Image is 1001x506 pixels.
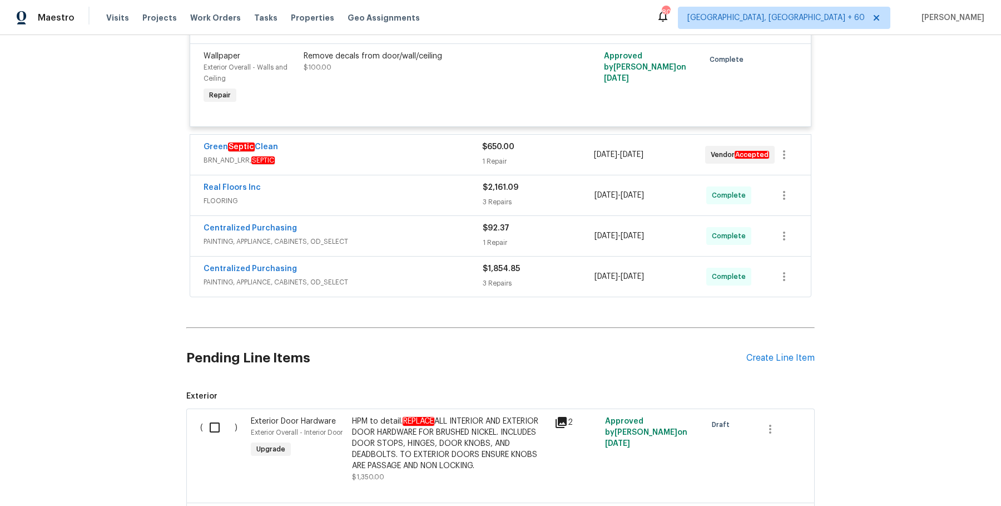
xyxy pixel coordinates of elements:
[483,237,594,248] div: 1 Repair
[604,52,686,82] span: Approved by [PERSON_NAME] on
[482,156,593,167] div: 1 Repair
[304,64,331,71] span: $100.00
[711,149,774,160] span: Vendor
[594,149,643,160] span: -
[251,417,336,425] span: Exterior Door Hardware
[38,12,75,23] span: Maestro
[554,416,598,429] div: 2
[621,273,644,281] span: [DATE]
[204,64,288,82] span: Exterior Overall - Walls and Ceiling
[594,191,618,199] span: [DATE]
[204,184,261,191] a: Real Floors Inc
[621,232,644,240] span: [DATE]
[605,417,687,448] span: Approved by [PERSON_NAME] on
[204,143,278,151] a: GreenSepticClean
[204,236,483,247] span: PAINTING, APPLIANCE, CABINETS, OD_SELECT
[605,440,630,448] span: [DATE]
[251,156,275,164] em: SEPTIC
[304,51,547,62] div: Remove decals from door/wall/ceiling
[594,232,618,240] span: [DATE]
[251,429,343,436] span: Exterior Overall - Interior Door
[712,230,750,242] span: Complete
[348,12,420,23] span: Geo Assignments
[594,190,644,201] span: -
[204,224,297,232] a: Centralized Purchasing
[620,151,643,159] span: [DATE]
[228,143,255,151] em: Septic
[291,12,334,23] span: Properties
[594,230,644,242] span: -
[594,271,644,282] span: -
[712,271,750,282] span: Complete
[254,14,277,22] span: Tasks
[186,391,815,402] span: Exterior
[483,224,509,232] span: $92.37
[712,190,750,201] span: Complete
[197,412,247,486] div: ( )
[621,191,644,199] span: [DATE]
[204,265,297,273] a: Centralized Purchasing
[687,12,865,23] span: [GEOGRAPHIC_DATA], [GEOGRAPHIC_DATA] + 60
[917,12,984,23] span: [PERSON_NAME]
[712,419,734,430] span: Draft
[205,90,235,101] span: Repair
[142,12,177,23] span: Projects
[204,52,240,60] span: Wallpaper
[594,151,617,159] span: [DATE]
[352,474,384,480] span: $1,350.00
[483,184,518,191] span: $2,161.09
[483,278,594,289] div: 3 Repairs
[190,12,241,23] span: Work Orders
[204,155,482,166] span: BRN_AND_LRR,
[746,353,815,363] div: Create Line Item
[710,54,748,65] span: Complete
[662,7,670,18] div: 801
[483,196,594,208] div: 3 Repairs
[252,444,290,455] span: Upgrade
[604,75,629,82] span: [DATE]
[106,12,129,23] span: Visits
[204,277,483,288] span: PAINTING, APPLIANCE, CABINETS, OD_SELECT
[735,151,769,159] em: Accepted
[352,416,548,471] div: HPM to detail. ALL INTERIOR AND EXTERIOR DOOR HARDWARE FOR BRUSHED NICKEL. INCLUDES DOOR STOPS, H...
[594,273,618,281] span: [DATE]
[204,195,483,207] span: FLOORING
[483,265,520,273] span: $1,854.85
[482,143,514,151] span: $650.00
[403,417,434,426] em: REPLACE
[186,332,746,384] h2: Pending Line Items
